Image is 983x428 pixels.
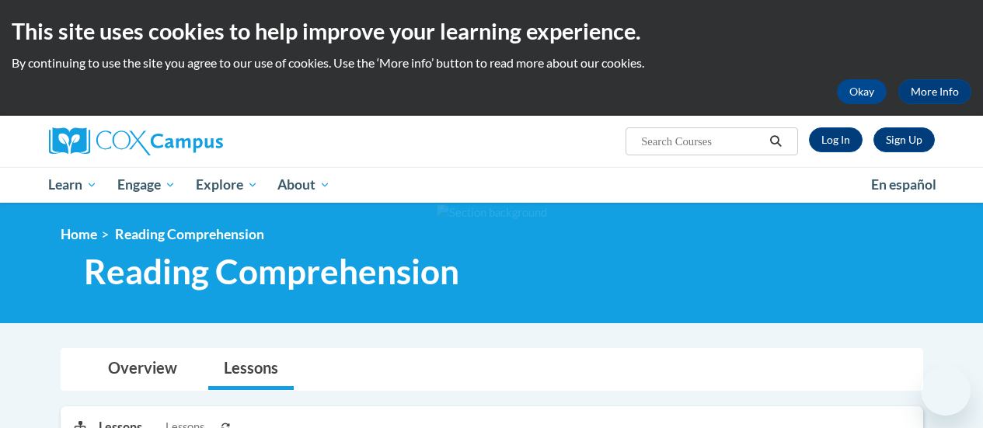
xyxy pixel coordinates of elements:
[92,349,193,390] a: Overview
[49,127,329,155] a: Cox Campus
[809,127,863,152] a: Log In
[186,167,268,203] a: Explore
[84,251,459,292] span: Reading Comprehension
[107,167,186,203] a: Engage
[769,136,783,148] i: 
[37,167,946,203] div: Main menu
[49,127,223,155] img: Cox Campus
[208,349,294,390] a: Lessons
[277,176,330,194] span: About
[12,54,971,71] p: By continuing to use the site you agree to our use of cookies. Use the ‘More info’ button to read...
[837,79,887,104] button: Okay
[48,176,97,194] span: Learn
[640,132,764,151] input: Search Courses
[39,167,108,203] a: Learn
[115,226,264,242] span: Reading Comprehension
[861,169,946,201] a: En español
[437,204,547,221] img: Section background
[267,167,340,203] a: About
[12,16,971,47] h2: This site uses cookies to help improve your learning experience.
[61,226,97,242] a: Home
[871,176,936,193] span: En español
[898,79,971,104] a: More Info
[117,176,176,194] span: Engage
[196,176,258,194] span: Explore
[873,127,935,152] a: Register
[764,132,787,151] button: Search
[921,366,971,416] iframe: Button to launch messaging window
